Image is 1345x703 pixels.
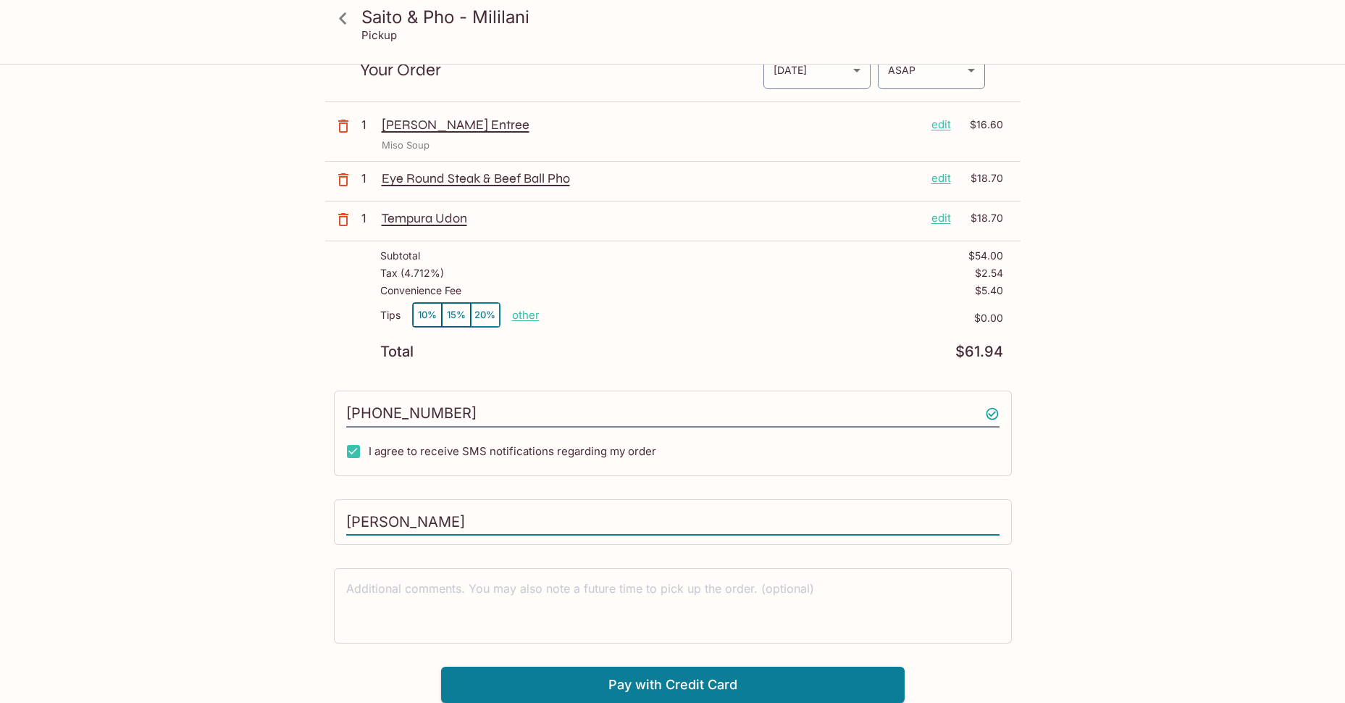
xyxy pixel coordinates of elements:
p: 1 [361,170,376,186]
p: $0.00 [540,312,1003,324]
p: $2.54 [975,267,1003,279]
p: $61.94 [955,345,1003,359]
button: 15% [442,303,471,327]
p: Subtotal [380,250,420,262]
div: ASAP [878,51,985,89]
p: Tax ( 4.712% ) [380,267,444,279]
p: Tempura Udon [382,210,920,226]
p: $18.70 [960,210,1003,226]
button: Pay with Credit Card [441,667,905,703]
h3: Saito & Pho - Mililani [361,6,1009,28]
span: I agree to receive SMS notifications regarding my order [369,444,656,458]
p: [PERSON_NAME] Entree [382,117,920,133]
p: Eye Round Steak & Beef Ball Pho [382,170,920,186]
p: Convenience Fee [380,285,461,296]
button: 10% [413,303,442,327]
p: 1 [361,210,376,226]
p: Total [380,345,414,359]
p: edit [931,210,951,226]
p: Miso Soup [382,138,430,152]
input: Enter first and last name [346,509,1000,536]
p: Your Order [360,63,763,77]
div: [DATE] [763,51,871,89]
p: $5.40 [975,285,1003,296]
p: Pickup [361,28,397,42]
p: Tips [380,309,401,321]
p: edit [931,117,951,133]
button: 20% [471,303,500,327]
button: other [512,308,540,322]
p: 1 [361,117,376,133]
p: $54.00 [968,250,1003,262]
p: edit [931,170,951,186]
p: $16.60 [960,117,1003,133]
p: $18.70 [960,170,1003,186]
input: Enter phone number [346,400,1000,428]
